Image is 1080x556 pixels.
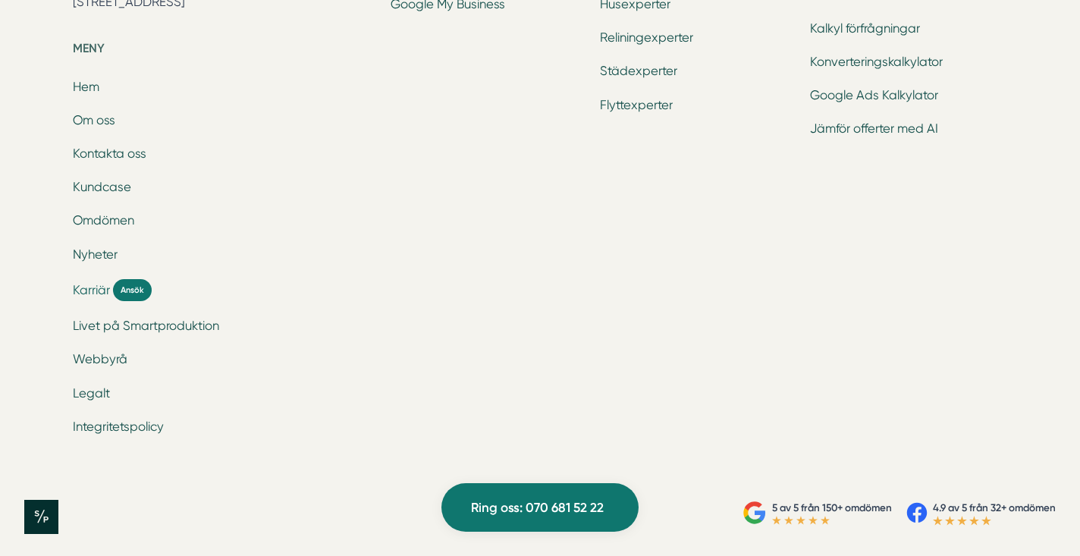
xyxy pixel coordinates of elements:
a: Jämför offerter med AI [810,121,938,136]
a: Webbyrå [73,352,127,366]
a: Kundcase [73,180,131,194]
a: Kontakta oss [73,146,146,161]
span: Ansök [113,279,152,301]
a: Hem [73,80,99,94]
p: 5 av 5 från 150+ omdömen [772,500,892,516]
a: Omdömen [73,213,134,228]
a: Flyttexperter [600,98,673,112]
span: Karriär [73,281,110,299]
p: 4.9 av 5 från 32+ omdömen [933,500,1056,516]
a: Städexperter [600,64,677,78]
a: Reliningexperter [600,30,693,45]
a: Google Ads Kalkylator [810,88,938,102]
a: Om oss [73,113,115,127]
a: Konverteringskalkylator [810,55,943,69]
a: Integritetspolicy [73,419,164,434]
a: Legalt [73,386,110,401]
a: Ring oss: 070 681 52 22 [441,483,639,532]
h5: Meny [73,39,372,63]
a: Kalkyl förfrågningar [810,21,920,36]
span: Ring oss: 070 681 52 22 [471,498,604,518]
a: Karriär Ansök [73,279,372,301]
a: Livet på Smartproduktion [73,319,219,333]
a: Nyheter [73,247,118,262]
